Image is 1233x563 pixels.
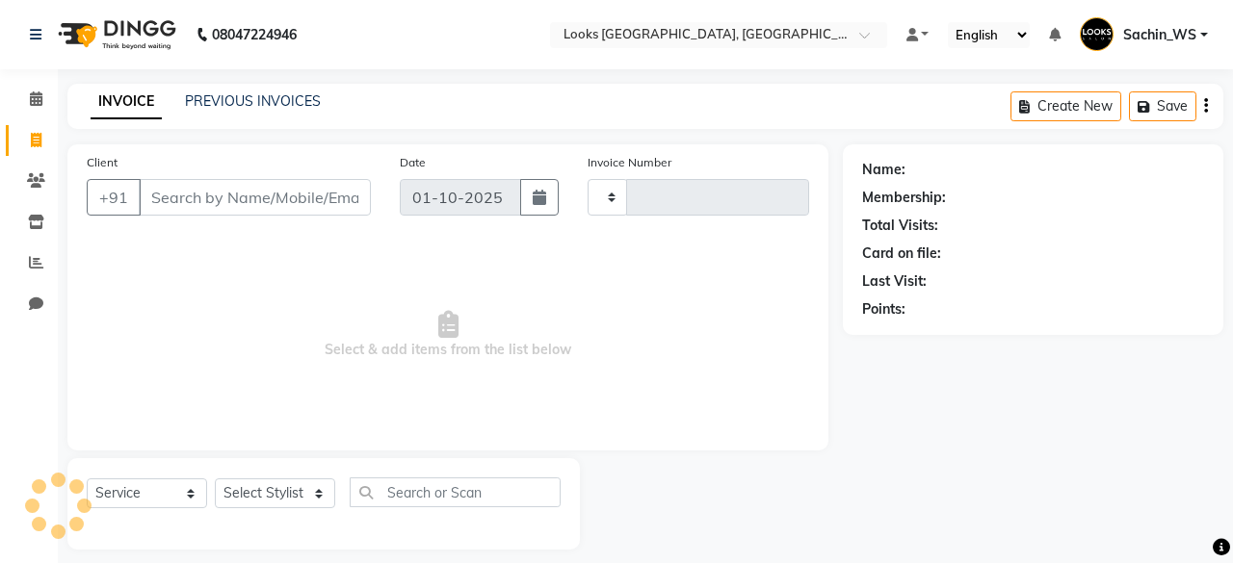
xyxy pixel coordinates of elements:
span: Select & add items from the list below [87,239,809,431]
div: Last Visit: [862,271,927,292]
input: Search or Scan [350,477,561,507]
button: Create New [1010,91,1121,121]
div: Card on file: [862,243,941,264]
div: Membership: [862,188,946,208]
button: +91 [87,179,141,216]
a: PREVIOUS INVOICES [185,92,321,110]
span: Sachin_WS [1123,25,1196,45]
label: Date [400,154,426,171]
img: logo [49,8,181,62]
div: Points: [862,299,905,320]
label: Invoice Number [588,154,671,171]
a: INVOICE [91,85,162,119]
div: Total Visits: [862,216,938,236]
label: Client [87,154,118,171]
div: Name: [862,160,905,180]
b: 08047224946 [212,8,297,62]
button: Save [1129,91,1196,121]
img: Sachin_WS [1080,17,1114,51]
input: Search by Name/Mobile/Email/Code [139,179,371,216]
